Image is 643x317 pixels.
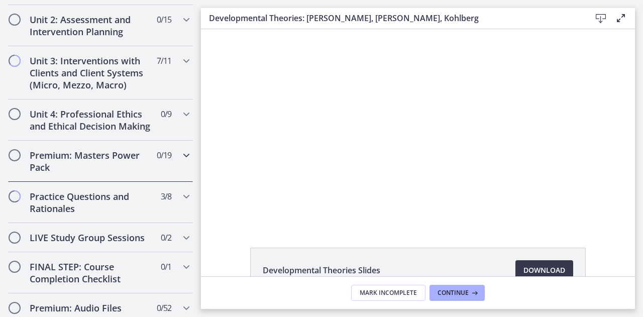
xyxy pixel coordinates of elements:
span: Download [523,264,565,276]
span: 0 / 1 [161,261,171,273]
h3: Developmental Theories: [PERSON_NAME], [PERSON_NAME], Kohlberg [209,12,575,24]
a: Download [515,260,573,280]
h2: Unit 2: Assessment and Intervention Planning [30,14,152,38]
span: 0 / 19 [157,149,171,161]
h2: Unit 4: Professional Ethics and Ethical Decision Making [30,108,152,132]
h2: Practice Questions and Rationales [30,190,152,215]
iframe: Video Lesson [201,29,635,225]
span: 0 / 9 [161,108,171,120]
h2: Unit 3: Interventions with Clients and Client Systems (Micro, Mezzo, Macro) [30,55,152,91]
h2: Premium: Audio Files [30,302,152,314]
span: Developmental Theories Slides [263,264,380,276]
span: 0 / 2 [161,232,171,244]
h2: LIVE Study Group Sessions [30,232,152,244]
span: 3 / 8 [161,190,171,202]
button: Mark Incomplete [351,285,425,301]
span: Continue [438,289,469,297]
span: Mark Incomplete [360,289,417,297]
button: Continue [430,285,485,301]
h2: Premium: Masters Power Pack [30,149,152,173]
span: 0 / 52 [157,302,171,314]
span: 0 / 15 [157,14,171,26]
span: 7 / 11 [157,55,171,67]
h2: FINAL STEP: Course Completion Checklist [30,261,152,285]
